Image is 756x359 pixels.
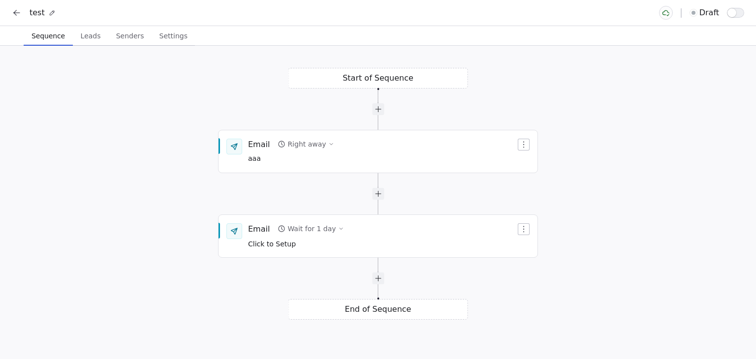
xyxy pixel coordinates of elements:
div: EmailRight awayaaa [218,130,538,173]
div: Wait for 1 day [287,224,336,234]
div: End of Sequence [288,299,468,320]
span: Settings [156,29,191,43]
div: Email [248,139,270,150]
button: Right away [274,137,338,151]
span: draft [699,7,719,19]
div: EmailWait for 1 dayClick to Setup [218,214,538,258]
span: Senders [112,29,148,43]
div: Email [248,223,270,234]
span: Click to Setup [248,240,296,248]
span: Leads [77,29,105,43]
div: Start of Sequence [288,68,468,89]
div: Right away [287,139,326,149]
span: test [30,7,45,19]
span: aaa [248,153,334,164]
span: Sequence [28,29,69,43]
button: Wait for 1 day [274,222,347,236]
